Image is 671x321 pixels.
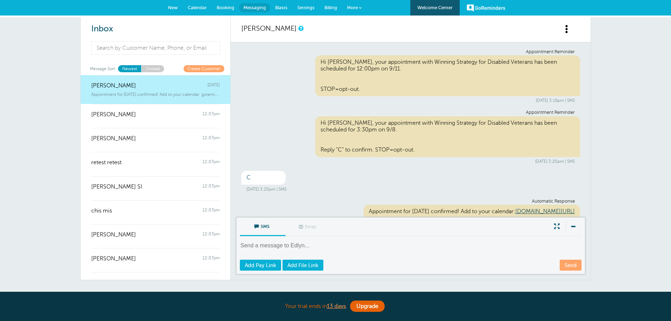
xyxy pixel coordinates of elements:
[315,116,580,157] div: Hi [PERSON_NAME], your appointment with Winning Strategy for Disabled Veterans has been scheduled...
[315,55,580,96] div: Hi [PERSON_NAME], your appointment with Winning Strategy for Disabled Veterans has been scheduled...
[81,104,230,128] a: [PERSON_NAME] 12:07pm
[240,260,281,271] a: Add Pay Link
[247,159,575,164] div: [DATE] 3:20pm | SMS
[243,5,266,10] span: Messaging
[203,111,220,118] span: 12:07pm
[91,184,142,190] span: [PERSON_NAME] SI
[90,65,116,72] span: Message Sort:
[275,5,287,10] span: Blasts
[291,218,326,235] span: Email
[239,3,270,12] a: Messaging
[364,205,580,218] div: Appointment for [DATE] confirmed! Add to your calendar:
[203,159,220,166] span: 12:07pm
[241,171,286,185] div: C
[350,301,385,312] a: Upgrade
[160,299,512,314] div: Your trial ends in .
[118,65,141,72] a: Newest
[81,128,230,152] a: [PERSON_NAME] 12:07pm
[203,208,220,214] span: 12:07pm
[80,291,591,299] p: Want a ?
[81,152,230,176] a: retest retest 12:07pm
[91,279,136,286] span: [PERSON_NAME]
[91,111,136,118] span: [PERSON_NAME]
[91,41,220,55] input: Search by Customer Name, Phone, or Email
[91,159,122,166] span: retest retest
[203,135,220,142] span: 12:07pm
[515,208,575,215] a: [DOMAIN_NAME][URL]
[293,291,329,298] strong: free month
[333,291,399,298] a: Refer someone to us!
[168,5,178,10] span: New
[247,187,575,192] div: [DATE] 3:20pm | SMS
[247,199,575,204] div: Automatic Response
[324,5,337,10] span: Billing
[286,218,331,236] label: This customer does not have an email address.
[91,135,136,142] span: [PERSON_NAME]
[247,110,575,115] div: Appointment Reminder
[282,260,323,271] a: Add File Link
[188,5,207,10] span: Calendar
[287,263,318,268] span: Add File Link
[247,49,575,55] div: Appointment Reminder
[91,232,136,238] span: [PERSON_NAME]
[203,184,220,190] span: 12:07pm
[560,260,582,271] a: Send
[297,5,315,10] span: Settings
[91,82,136,89] span: [PERSON_NAME]
[81,248,230,272] a: [PERSON_NAME] 12:07pm
[241,24,297,32] a: [PERSON_NAME]
[81,176,230,200] a: [PERSON_NAME] SI 12:07pm
[347,5,358,10] span: More
[245,263,276,268] span: Add Pay Link
[91,255,136,262] span: [PERSON_NAME]
[184,65,224,72] a: Create Customer
[81,272,230,296] a: [PERSON_NAME] 12:07pm
[81,75,230,104] a: [PERSON_NAME] [DATE] Appointment for [DATE] confirmed! Add to your calendar: goreminders
[81,200,230,224] a: chis mis 12:07pm
[141,65,164,72] a: Unread
[203,255,220,262] span: 12:07pm
[203,232,220,238] span: 12:07pm
[81,224,230,248] a: [PERSON_NAME] 12:07pm
[217,5,234,10] span: Booking
[247,98,575,103] div: [DATE] 3:16pm | SMS
[207,82,220,89] span: [DATE]
[91,208,112,214] span: chis mis
[327,303,346,309] a: 13 days
[298,26,303,31] a: This is a history of all communications between GoReminders and your customer.
[91,92,220,97] span: Appointment for [DATE] confirmed! Add to your calendar: goreminders
[203,279,220,286] span: 12:07pm
[245,217,280,234] span: SMS
[91,24,220,34] h2: Inbox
